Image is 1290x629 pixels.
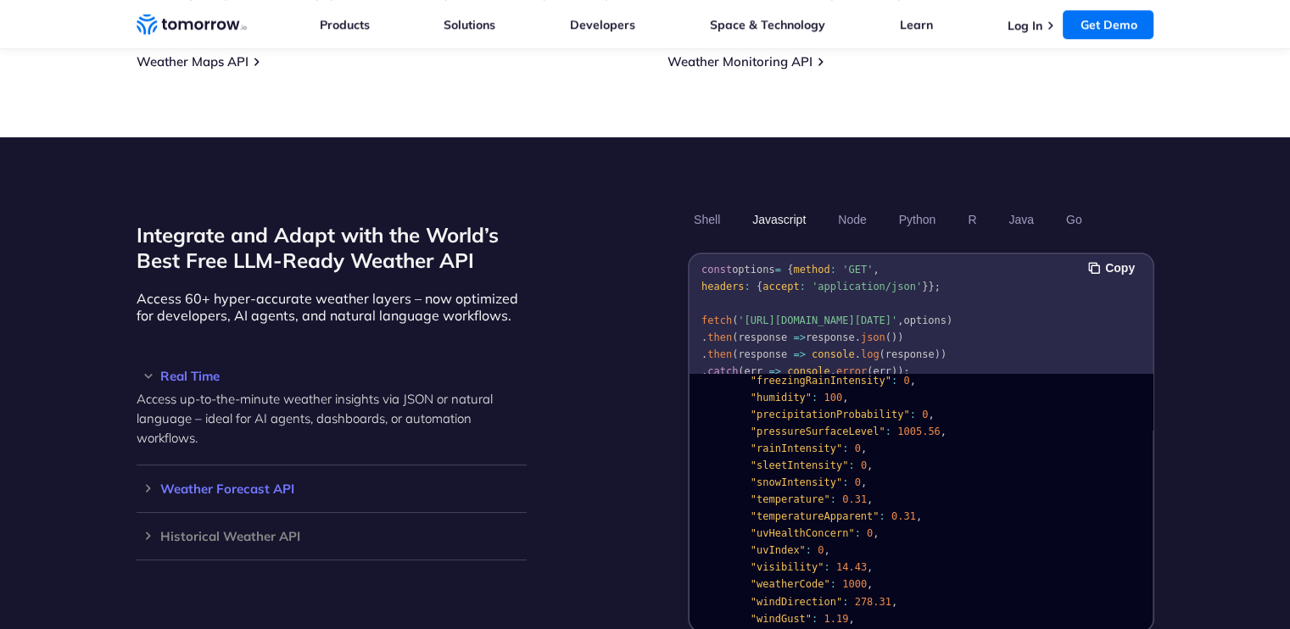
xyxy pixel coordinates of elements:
[707,348,732,360] span: then
[1063,10,1153,39] a: Get Demo
[1002,205,1040,234] button: Java
[940,348,946,360] span: )
[829,264,835,276] span: :
[879,348,885,360] span: (
[707,331,732,343] span: then
[137,389,527,448] p: Access up-to-the-minute weather insights via JSON or natural language – ideal for AI agents, dash...
[873,264,879,276] span: ,
[867,561,873,573] span: ,
[934,348,940,360] span: )
[829,578,835,590] span: :
[805,544,811,556] span: :
[897,426,941,437] span: 1005.56
[867,459,873,471] span: ,
[885,426,891,437] span: :
[885,348,934,360] span: response
[707,365,738,377] span: catch
[829,493,835,505] span: :
[860,331,885,343] span: json
[854,348,860,360] span: .
[744,281,750,292] span: :
[444,17,495,32] a: Solutions
[738,331,787,343] span: response
[903,314,947,326] span: options
[824,544,829,556] span: ,
[854,476,860,488] span: 0
[860,348,879,360] span: log
[137,482,527,495] h3: Weather Forecast API
[842,443,848,454] span: :
[744,365,762,377] span: err
[750,476,841,488] span: "snowIntensity"
[812,613,818,625] span: :
[818,544,824,556] span: 0
[867,365,873,377] span: (
[750,527,854,539] span: "uvHealthConcern"
[922,281,928,292] span: }
[891,331,897,343] span: )
[750,375,891,387] span: "freezingRainIntensity"
[570,17,635,32] a: Developers
[793,331,805,343] span: =>
[829,365,835,377] span: .
[928,409,934,420] span: ,
[873,365,891,377] span: err
[137,53,249,70] a: Weather Maps API
[701,348,707,360] span: .
[750,426,885,437] span: "pressureSurfaceLevel"
[701,331,707,343] span: .
[909,375,915,387] span: ,
[842,264,873,276] span: 'GET'
[903,375,909,387] span: 0
[746,205,812,234] button: Javascript
[832,205,872,234] button: Node
[732,264,775,276] span: options
[787,264,793,276] span: {
[1088,259,1140,277] button: Copy
[900,17,933,32] a: Learn
[757,281,762,292] span: {
[137,530,527,543] h3: Historical Weather API
[738,365,744,377] span: (
[836,365,867,377] span: error
[854,443,860,454] span: 0
[860,476,866,488] span: ,
[897,331,903,343] span: )
[824,561,829,573] span: :
[848,613,854,625] span: ,
[768,365,780,377] span: =>
[928,281,940,292] span: };
[137,290,527,324] p: Access 60+ hyper-accurate weather layers – now optimized for developers, AI agents, and natural l...
[947,314,952,326] span: )
[750,493,829,505] span: "temperature"
[812,281,922,292] span: 'application/json'
[750,459,848,471] span: "sleetIntensity"
[320,17,370,32] a: Products
[762,281,799,292] span: accept
[842,578,867,590] span: 1000
[842,476,848,488] span: :
[891,510,915,522] span: 0.31
[915,510,921,522] span: ,
[667,53,813,70] a: Weather Monitoring API
[701,314,732,326] span: fetch
[805,331,854,343] span: response
[750,613,811,625] span: "windGust"
[854,527,860,539] span: :
[137,222,527,273] h2: Integrate and Adapt with the World’s Best Free LLM-Ready Weather API
[867,578,873,590] span: ,
[854,596,891,608] span: 278.31
[799,281,805,292] span: :
[812,348,855,360] span: console
[701,281,745,292] span: headers
[909,409,915,420] span: :
[750,578,829,590] span: "weatherCode"
[962,205,982,234] button: R
[891,365,897,377] span: )
[701,365,707,377] span: .
[750,510,879,522] span: "temperatureApparent"
[1007,18,1041,33] a: Log In
[787,365,830,377] span: console
[732,348,738,360] span: (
